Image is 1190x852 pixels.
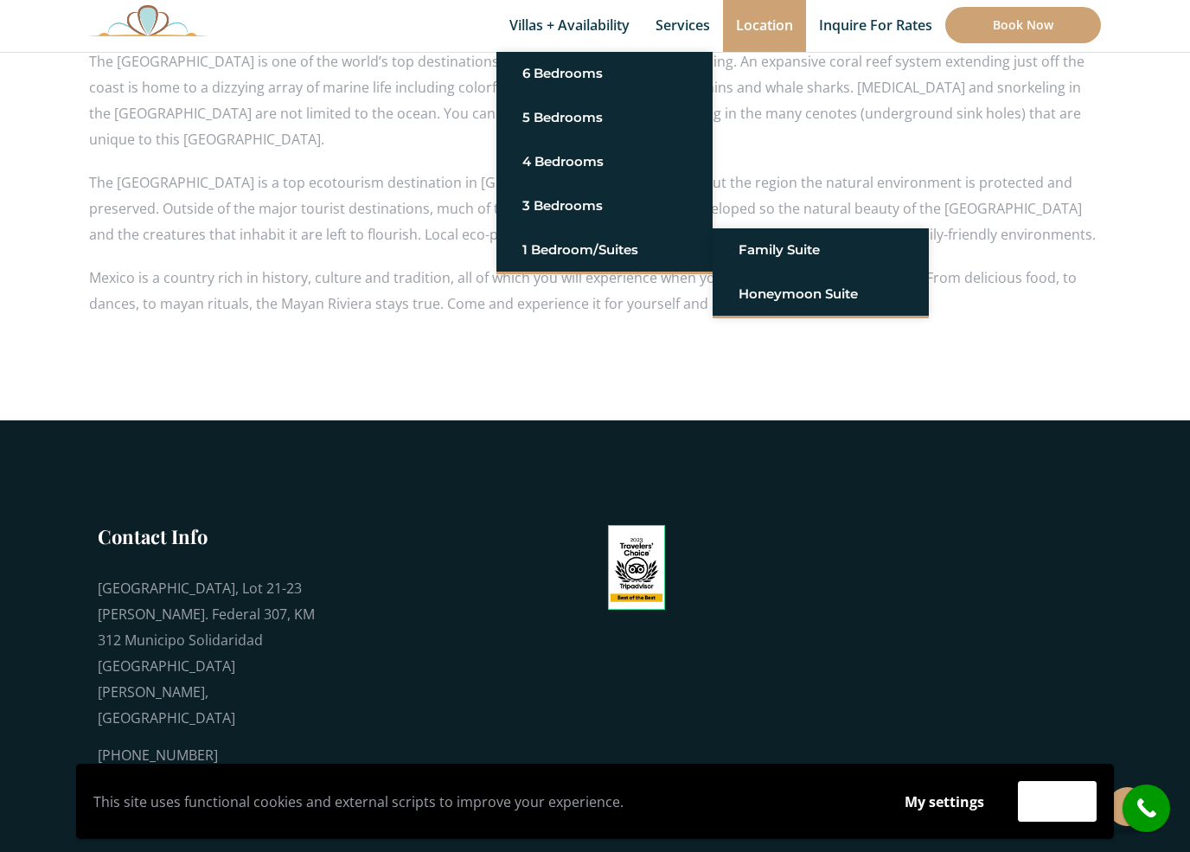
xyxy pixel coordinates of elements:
a: Family Suite [739,234,903,266]
p: The [GEOGRAPHIC_DATA] is a top ecotourism destination in [GEOGRAPHIC_DATA] and throughout the reg... [89,170,1101,247]
i: call [1127,789,1166,828]
h3: Contact Info [98,523,323,549]
button: Accept [1018,781,1097,822]
a: call [1123,785,1170,832]
a: Book Now [945,7,1101,43]
a: 5 Bedrooms [522,102,687,133]
img: Tripadvisor [608,525,665,610]
a: 6 Bedrooms [522,58,687,89]
p: Mexico is a country rich in history, culture and tradition, all of which you will experience when... [89,265,1101,317]
button: My settings [888,782,1001,822]
a: 4 Bedrooms [522,146,687,177]
a: 1 Bedroom/Suites [522,234,687,266]
div: [GEOGRAPHIC_DATA], Lot 21-23 [PERSON_NAME]. Federal 307, KM 312 Municipo Solidaridad [GEOGRAPHIC_... [98,575,323,731]
p: This site uses functional cookies and external scripts to improve your experience. [93,789,871,815]
a: 3 Bedrooms [522,190,687,221]
div: [PHONE_NUMBER] [98,742,323,768]
img: Awesome Logo [89,4,207,36]
p: The [GEOGRAPHIC_DATA] is one of the world’s top destinations for [MEDICAL_DATA] and snorkeling. A... [89,48,1101,152]
a: Honeymoon Suite [739,279,903,310]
